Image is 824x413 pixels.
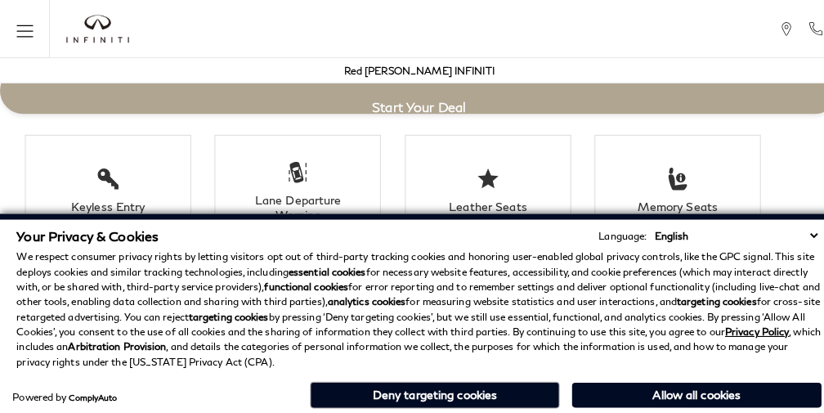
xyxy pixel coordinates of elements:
span: Your Privacy & Cookies [16,224,156,240]
div: Language: [589,227,636,237]
a: infiniti [65,15,127,43]
strong: functional cookies [260,276,343,288]
select: Language Select [639,224,808,240]
img: INFINITI [65,15,127,43]
strong: essential cookies [284,261,360,273]
strong: Arbitration Provision [67,334,163,347]
div: Powered by [12,386,115,396]
p: We respect consumer privacy rights by letting visitors opt out of third-party tracking cookies an... [16,245,808,363]
button: Allow all cookies [562,376,808,401]
div: Leather Seats [422,196,537,210]
div: Memory Seats [609,196,724,210]
strong: targeting cookies [186,305,264,317]
a: Privacy Policy [713,320,776,332]
button: Deny targeting cookies [305,375,550,402]
div: Lane Departure Warning [235,190,351,218]
div: Keyless Entry [48,196,163,210]
a: ComplyAuto [68,386,115,396]
strong: targeting cookies [665,290,744,303]
a: Red [PERSON_NAME] INFINITI [338,63,486,75]
strong: analytics cookies [322,290,399,303]
span: Start Your Deal [366,97,459,113]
